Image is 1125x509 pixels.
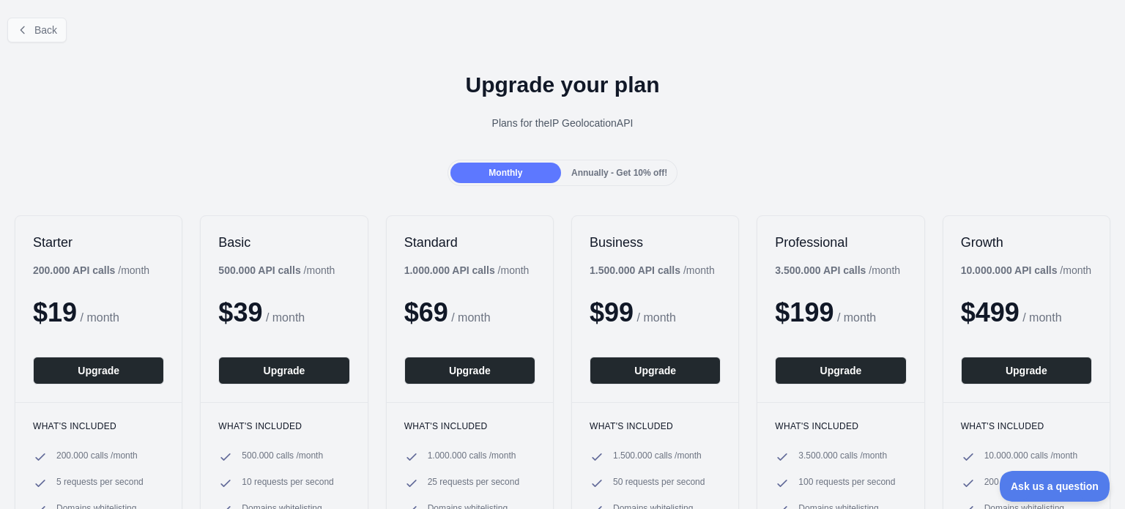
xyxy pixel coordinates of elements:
iframe: Toggle Customer Support [1000,471,1110,502]
h2: Growth [961,234,1092,251]
div: / month [961,263,1092,278]
div: / month [775,263,900,278]
b: 1.500.000 API calls [590,264,680,276]
div: / month [404,263,530,278]
h2: Standard [404,234,535,251]
span: $ 199 [775,297,833,327]
span: $ 69 [404,297,448,327]
div: / month [590,263,715,278]
span: $ 499 [961,297,1020,327]
b: 3.500.000 API calls [775,264,866,276]
span: $ 99 [590,297,634,327]
h2: Professional [775,234,906,251]
b: 1.000.000 API calls [404,264,495,276]
h2: Business [590,234,721,251]
b: 10.000.000 API calls [961,264,1058,276]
